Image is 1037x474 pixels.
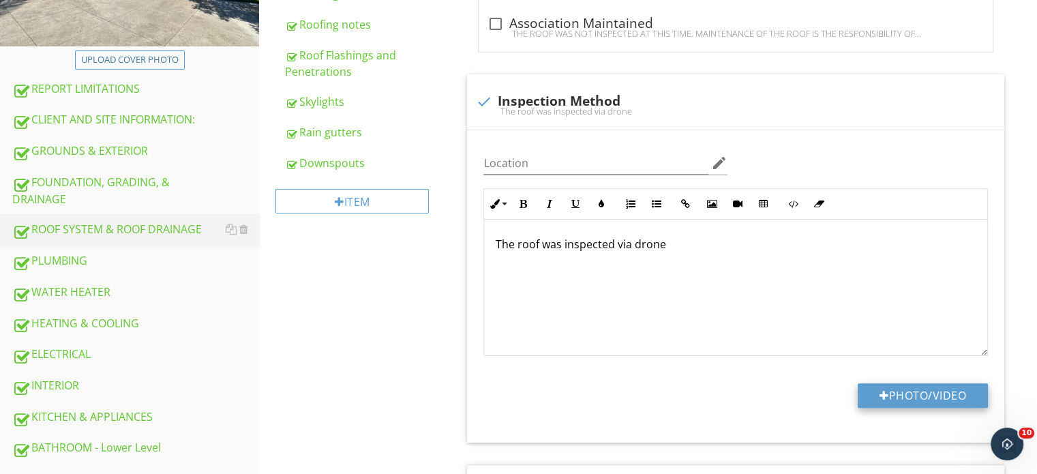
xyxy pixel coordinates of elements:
div: KITCHEN & APPLIANCES [12,409,259,426]
div: Skylights [285,93,445,110]
div: ROOF SYSTEM & ROOF DRAINAGE [12,221,259,239]
div: Roofing notes [285,16,445,33]
div: WATER HEATER [12,284,259,301]
div: THE ROOF WAS NOT INSPECTED AT THIS TIME. MAINTENANCE OF THE ROOF IS THE RESPONSIBILITY OF THE HOM... [487,28,985,39]
div: Downspouts [285,155,445,171]
div: REPORT LIMITATIONS [12,80,259,98]
i: edit [711,155,727,171]
p: The roof was inspected via drone [495,236,976,252]
div: Item [275,189,429,213]
div: Roof Flashings and Penetrations [285,47,445,80]
div: Upload cover photo [81,53,179,67]
div: GROUNDS & EXTERIOR [12,143,259,160]
div: PLUMBING [12,252,259,270]
div: HEATING & COOLING [12,315,259,333]
button: Clear Formatting [805,191,831,217]
button: Bold (Ctrl+B) [510,191,536,217]
button: Inline Style [484,191,510,217]
input: Location [483,152,708,175]
iframe: Intercom live chat [991,428,1023,460]
button: Photo/Video [858,383,988,408]
div: The roof was inspected via drone [475,106,996,117]
div: FOUNDATION, GRADING, & DRAINAGE [12,174,259,208]
div: Rain gutters [285,124,445,140]
span: 10 [1019,428,1034,439]
button: Upload cover photo [75,50,185,70]
div: ELECTRICAL [12,346,259,364]
button: Insert Table [750,191,776,217]
div: BATHROOM - Lower Level [12,439,259,457]
div: INTERIOR [12,377,259,395]
button: Code View [779,191,805,217]
div: CLIENT AND SITE INFORMATION: [12,111,259,129]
